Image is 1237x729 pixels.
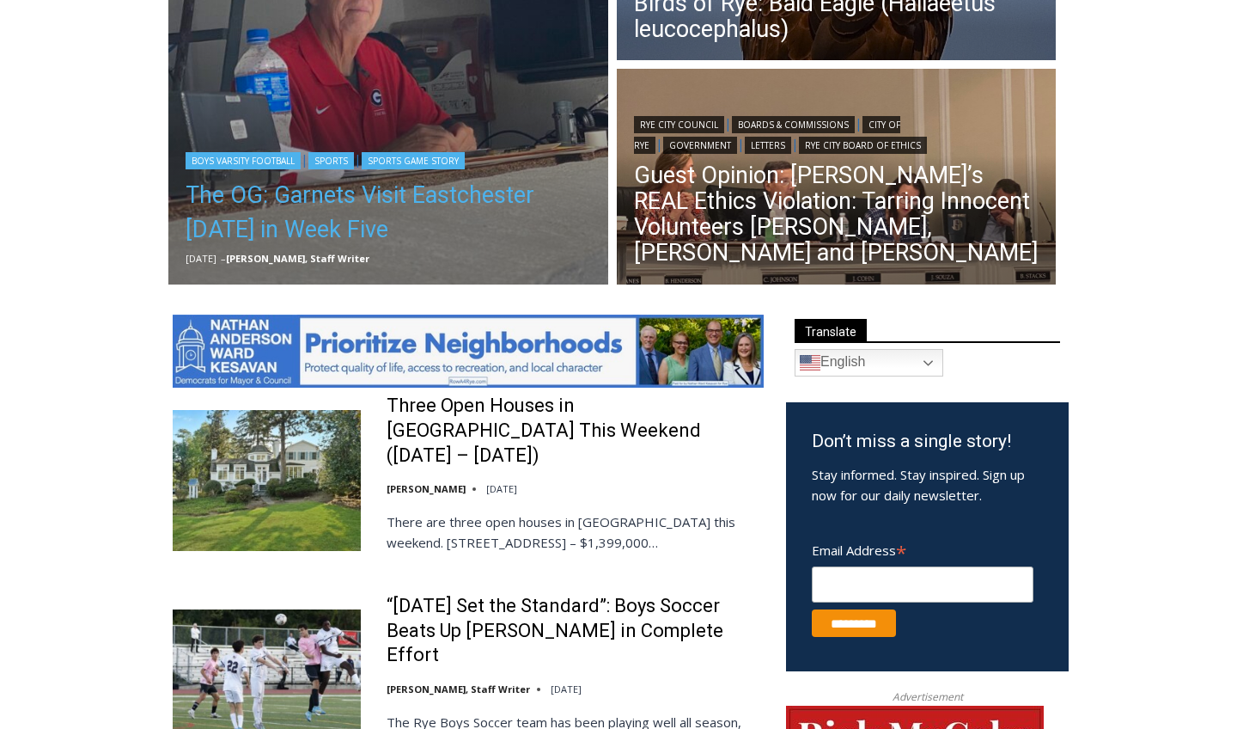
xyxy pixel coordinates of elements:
img: (PHOTO: The "Gang of Four" Councilwoman Carolina Johnson, Mayor Josh Cohn, Councilwoman Julie Sou... [617,69,1057,289]
a: English [795,349,943,377]
a: Sports [308,152,354,169]
a: Boys Varsity Football [186,152,301,169]
a: Sports Game Story [362,152,465,169]
a: [PERSON_NAME] [387,482,466,495]
a: City of Rye [634,116,900,154]
img: en [800,352,820,373]
time: [DATE] [551,683,582,695]
span: Translate [795,319,867,342]
a: [PERSON_NAME], Staff Writer [226,252,369,265]
a: Letters [745,137,791,154]
span: – [221,252,226,265]
a: Guest Opinion: [PERSON_NAME]’s REAL Ethics Violation: Tarring Innocent Volunteers [PERSON_NAME], ... [634,162,1039,266]
img: s_800_29ca6ca9-f6cc-433c-a631-14f6620ca39b.jpeg [1,1,171,171]
span: Advertisement [875,689,980,705]
div: Co-sponsored by Westchester County Parks [180,51,248,141]
a: Three Open Houses in [GEOGRAPHIC_DATA] This Weekend ([DATE] – [DATE]) [387,394,764,468]
div: / [192,145,197,162]
div: 1 [180,145,188,162]
a: Government [663,137,737,154]
a: [PERSON_NAME] Read Sanctuary Fall Fest: [DATE] [1,171,257,214]
div: | | | | | [634,113,1039,154]
p: There are three open houses in [GEOGRAPHIC_DATA] this weekend. [STREET_ADDRESS] – $1,399,000… [387,512,764,553]
a: Read More Guest Opinion: Rye’s REAL Ethics Violation: Tarring Innocent Volunteers Carolina Johnso... [617,69,1057,289]
a: Intern @ [DOMAIN_NAME] [413,167,832,214]
img: Three Open Houses in Rye This Weekend (October 11 – 12) [173,410,361,551]
a: “[DATE] Set the Standard”: Boys Soccer Beats Up [PERSON_NAME] in Complete Effort [387,594,764,668]
div: | | [186,149,591,169]
a: Rye City Council [634,116,724,133]
a: Rye City Board of Ethics [799,137,927,154]
p: Stay informed. Stay inspired. Sign up now for our daily newsletter. [812,464,1043,505]
a: Boards & Commissions [732,116,855,133]
span: Intern @ [DOMAIN_NAME] [449,171,796,210]
div: "[PERSON_NAME] and I covered the [DATE] Parade, which was a really eye opening experience as I ha... [434,1,812,167]
h4: [PERSON_NAME] Read Sanctuary Fall Fest: [DATE] [14,173,229,212]
h3: Don’t miss a single story! [812,428,1043,456]
div: 6 [201,145,209,162]
time: [DATE] [186,252,216,265]
time: [DATE] [486,482,517,495]
a: The OG: Garnets Visit Eastchester [DATE] in Week Five [186,178,591,247]
label: Email Address [812,533,1033,564]
a: [PERSON_NAME], Staff Writer [387,683,530,695]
